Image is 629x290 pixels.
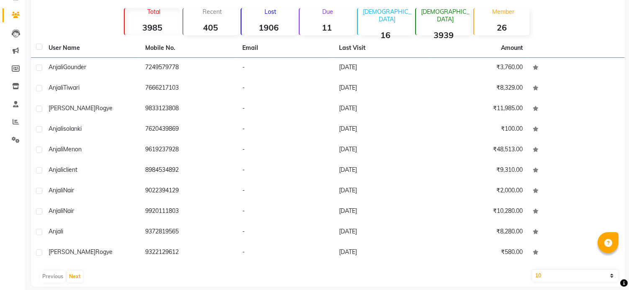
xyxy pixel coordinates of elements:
[474,22,529,33] strong: 26
[95,248,113,256] span: Rogye
[44,39,141,58] th: User Name
[237,222,334,243] td: -
[141,222,238,243] td: 9372819565
[237,99,334,119] td: -
[128,8,180,16] p: Total
[141,161,238,181] td: 8984534892
[49,186,63,194] span: Anjali
[237,243,334,263] td: -
[237,140,334,161] td: -
[431,78,528,99] td: ₹8,329.00
[431,222,528,243] td: ₹8,280.00
[334,99,431,119] td: [DATE]
[334,119,431,140] td: [DATE]
[478,8,529,16] p: Member
[49,228,63,235] span: anjali
[63,207,74,215] span: Nair
[334,161,431,181] td: [DATE]
[419,8,471,23] p: [DEMOGRAPHIC_DATA]
[237,119,334,140] td: -
[141,243,238,263] td: 9322129612
[95,104,113,112] span: Rogye
[63,84,80,91] span: Tiwari
[431,140,528,161] td: ₹48,513.00
[237,161,334,181] td: -
[141,99,238,119] td: 9833123808
[67,271,83,282] button: Next
[63,125,82,132] span: solanki
[63,166,77,173] span: client
[431,99,528,119] td: ₹11,985.00
[49,207,63,215] span: Anjali
[63,63,86,71] span: Gounder
[300,22,354,33] strong: 11
[245,8,296,16] p: Lost
[49,248,95,256] span: [PERSON_NAME]
[49,84,63,91] span: Anjali
[237,78,334,99] td: -
[237,58,334,78] td: -
[241,22,296,33] strong: 1906
[237,181,334,202] td: -
[334,140,431,161] td: [DATE]
[431,202,528,222] td: ₹10,280.00
[237,202,334,222] td: -
[49,63,63,71] span: Anjali
[49,145,63,153] span: Anjali
[431,243,528,263] td: ₹580.00
[334,222,431,243] td: [DATE]
[141,181,238,202] td: 9022394129
[334,243,431,263] td: [DATE]
[361,8,413,23] p: [DEMOGRAPHIC_DATA]
[49,104,95,112] span: [PERSON_NAME]
[125,22,180,33] strong: 3985
[431,58,528,78] td: ₹3,760.00
[141,39,238,58] th: Mobile No.
[334,181,431,202] td: [DATE]
[237,39,334,58] th: Email
[141,58,238,78] td: 7249579778
[141,202,238,222] td: 9920111803
[63,186,74,194] span: Nair
[187,8,238,16] p: Recent
[63,145,82,153] span: Menon
[496,39,528,57] th: Amount
[141,119,238,140] td: 7620439869
[49,166,63,173] span: Anjali
[334,202,431,222] td: [DATE]
[431,181,528,202] td: ₹2,000.00
[141,78,238,99] td: 7666217103
[431,119,528,140] td: ₹100.00
[49,125,63,132] span: Anjali
[141,140,238,161] td: 9619237928
[416,30,471,40] strong: 3939
[431,161,528,181] td: ₹9,310.00
[334,58,431,78] td: [DATE]
[334,78,431,99] td: [DATE]
[334,39,431,58] th: Last Visit
[183,22,238,33] strong: 405
[301,8,354,16] p: Due
[358,30,413,40] strong: 16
